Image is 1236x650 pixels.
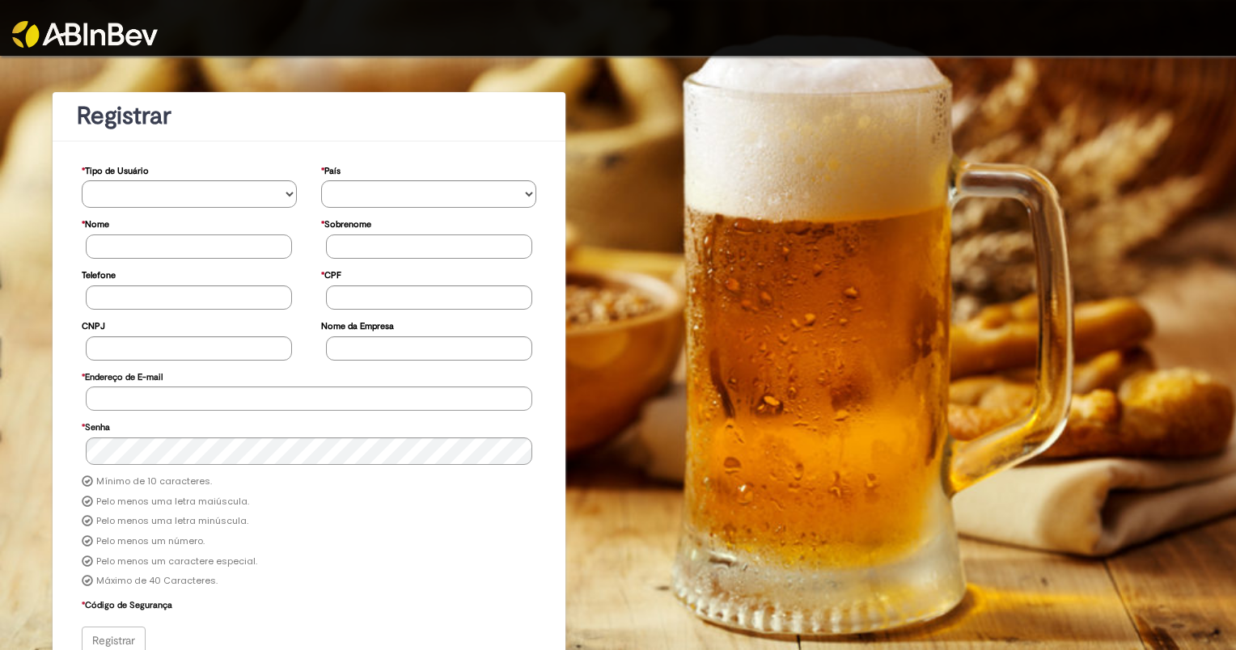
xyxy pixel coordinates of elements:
h1: Registrar [77,103,541,129]
label: CPF [321,262,341,285]
img: ABInbev-white.png [12,21,158,48]
label: País [321,158,341,181]
label: Máximo de 40 Caracteres. [96,575,218,588]
label: Pelo menos um número. [96,535,205,548]
label: Nome da Empresa [321,313,394,336]
label: Sobrenome [321,211,371,234]
label: Mínimo de 10 caracteres. [96,475,212,488]
label: Nome [82,211,109,234]
label: Endereço de E-mail [82,364,163,387]
label: CNPJ [82,313,105,336]
label: Pelo menos uma letra maiúscula. [96,496,249,509]
label: Pelo menos uma letra minúscula. [96,515,248,528]
label: Senha [82,414,110,437]
label: Tipo de Usuário [82,158,149,181]
label: Pelo menos um caractere especial. [96,555,257,568]
label: Código de Segurança [82,592,172,615]
label: Telefone [82,262,116,285]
